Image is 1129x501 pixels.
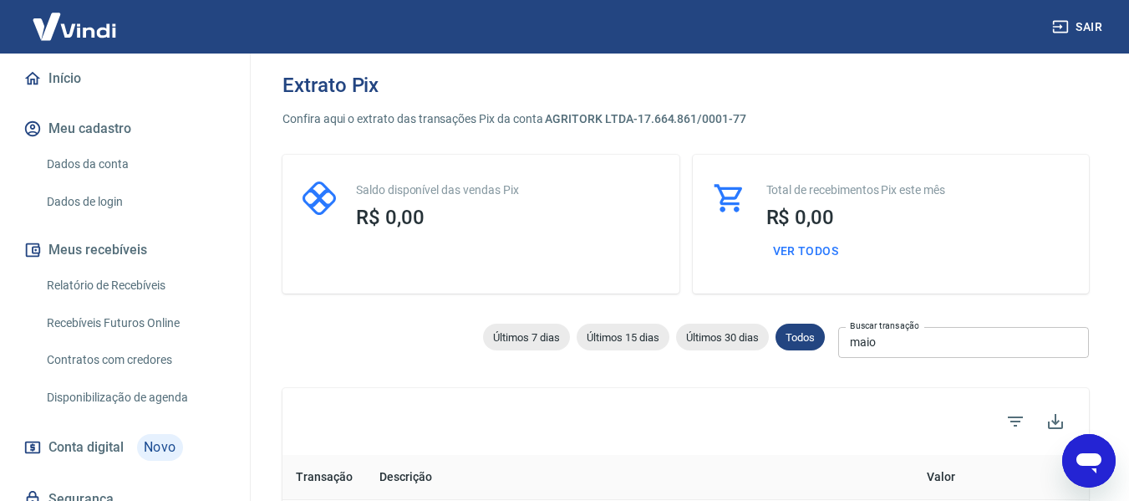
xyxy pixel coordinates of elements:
[20,1,129,52] img: Vindi
[776,331,825,344] span: Todos
[282,74,379,97] h3: Extrato Pix
[20,60,230,97] a: Início
[1035,401,1076,442] button: Exportar extrato
[40,147,230,181] a: Dados da conta
[995,401,1035,442] span: Filtros
[766,181,1070,199] p: Total de recebimentos Pix este mês
[40,185,230,219] a: Dados de login
[20,232,230,268] button: Meus recebíveis
[137,434,183,461] span: Novo
[721,455,969,500] th: Valor
[282,110,1089,128] p: Confira aqui o extrato das transações Pix da conta
[483,331,570,344] span: Últimos 7 dias
[676,324,769,350] div: Últimos 30 dias
[850,320,919,332] label: Buscar transação
[356,181,659,199] p: Saldo disponível das vendas Pix
[766,206,835,229] span: R$ 0,00
[20,110,230,147] button: Meu cadastro
[766,236,846,267] button: Ver todos
[282,455,366,500] th: Transação
[676,331,769,344] span: Últimos 30 dias
[40,306,230,340] a: Recebíveis Futuros Online
[48,436,124,459] span: Conta digital
[577,331,669,344] span: Últimos 15 dias
[40,381,230,415] a: Disponibilização de agenda
[366,455,721,500] th: Descrição
[20,427,230,468] a: Conta digitalNovo
[356,206,425,229] span: R$ 0,00
[1062,434,1116,488] iframe: Botão para abrir a janela de mensagens
[40,343,230,377] a: Contratos com credores
[1049,12,1109,43] button: Sair
[776,324,825,350] div: Todos
[40,268,230,303] a: Relatório de Recebíveis
[577,324,669,350] div: Últimos 15 dias
[483,324,570,350] div: Últimos 7 dias
[545,112,745,125] span: AGRITORK LTDA - 17.664.861/0001-77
